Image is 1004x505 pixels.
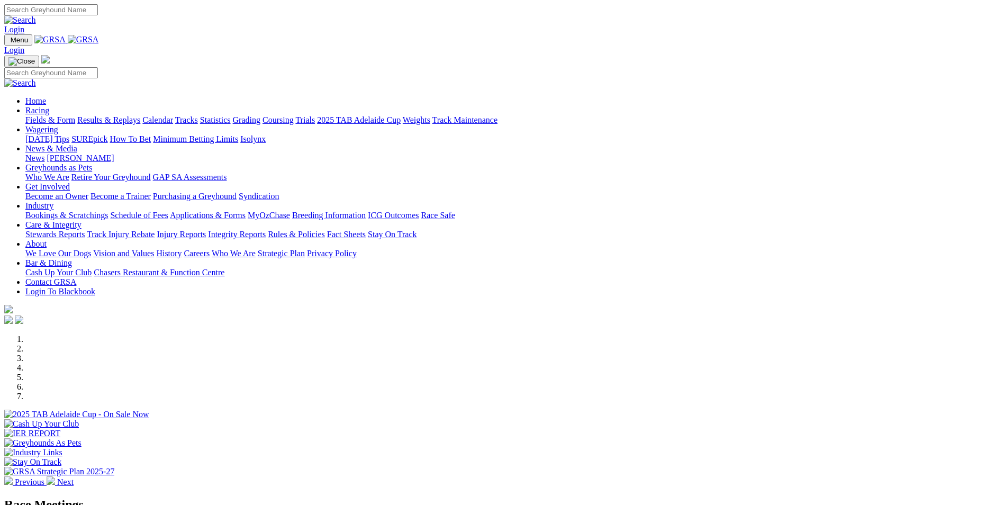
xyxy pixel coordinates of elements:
[25,182,70,191] a: Get Involved
[4,419,79,429] img: Cash Up Your Club
[295,115,315,124] a: Trials
[77,115,140,124] a: Results & Replays
[68,35,99,44] img: GRSA
[25,249,91,258] a: We Love Our Dogs
[25,144,77,153] a: News & Media
[34,35,66,44] img: GRSA
[4,56,39,67] button: Toggle navigation
[25,268,92,277] a: Cash Up Your Club
[47,477,74,486] a: Next
[25,173,1000,182] div: Greyhounds as Pets
[41,55,50,64] img: logo-grsa-white.png
[432,115,498,124] a: Track Maintenance
[25,173,69,182] a: Who We Are
[91,192,151,201] a: Become a Trainer
[71,173,151,182] a: Retire Your Greyhound
[157,230,206,239] a: Injury Reports
[239,192,279,201] a: Syndication
[25,230,1000,239] div: Care & Integrity
[25,154,44,163] a: News
[248,211,290,220] a: MyOzChase
[87,230,155,239] a: Track Injury Rebate
[317,115,401,124] a: 2025 TAB Adelaide Cup
[292,211,366,220] a: Breeding Information
[368,211,419,220] a: ICG Outcomes
[4,448,62,457] img: Industry Links
[4,410,149,419] img: 2025 TAB Adelaide Cup - On Sale Now
[4,4,98,15] input: Search
[212,249,256,258] a: Who We Are
[327,230,366,239] a: Fact Sheets
[263,115,294,124] a: Coursing
[25,125,58,134] a: Wagering
[240,134,266,143] a: Isolynx
[403,115,430,124] a: Weights
[25,277,76,286] a: Contact GRSA
[4,429,60,438] img: IER REPORT
[25,211,108,220] a: Bookings & Scratchings
[25,211,1000,220] div: Industry
[25,154,1000,163] div: News & Media
[25,249,1000,258] div: About
[4,476,13,485] img: chevron-left-pager-white.svg
[268,230,325,239] a: Rules & Policies
[156,249,182,258] a: History
[4,438,82,448] img: Greyhounds As Pets
[71,134,107,143] a: SUREpick
[110,211,168,220] a: Schedule of Fees
[25,239,47,248] a: About
[4,477,47,486] a: Previous
[25,192,1000,201] div: Get Involved
[25,258,72,267] a: Bar & Dining
[57,477,74,486] span: Next
[4,34,32,46] button: Toggle navigation
[421,211,455,220] a: Race Safe
[11,36,28,44] span: Menu
[25,115,75,124] a: Fields & Form
[4,78,36,88] img: Search
[25,163,92,172] a: Greyhounds as Pets
[47,154,114,163] a: [PERSON_NAME]
[153,192,237,201] a: Purchasing a Greyhound
[4,315,13,324] img: facebook.svg
[200,115,231,124] a: Statistics
[25,201,53,210] a: Industry
[25,230,85,239] a: Stewards Reports
[110,134,151,143] a: How To Bet
[184,249,210,258] a: Careers
[25,287,95,296] a: Login To Blackbook
[8,57,35,66] img: Close
[94,268,224,277] a: Chasers Restaurant & Function Centre
[25,192,88,201] a: Become an Owner
[25,115,1000,125] div: Racing
[25,220,82,229] a: Care & Integrity
[142,115,173,124] a: Calendar
[233,115,260,124] a: Grading
[175,115,198,124] a: Tracks
[208,230,266,239] a: Integrity Reports
[15,477,44,486] span: Previous
[4,467,114,476] img: GRSA Strategic Plan 2025-27
[4,305,13,313] img: logo-grsa-white.png
[258,249,305,258] a: Strategic Plan
[4,46,24,55] a: Login
[25,134,1000,144] div: Wagering
[47,476,55,485] img: chevron-right-pager-white.svg
[25,134,69,143] a: [DATE] Tips
[4,15,36,25] img: Search
[170,211,246,220] a: Applications & Forms
[25,268,1000,277] div: Bar & Dining
[25,96,46,105] a: Home
[307,249,357,258] a: Privacy Policy
[4,67,98,78] input: Search
[153,173,227,182] a: GAP SA Assessments
[368,230,417,239] a: Stay On Track
[25,106,49,115] a: Racing
[4,457,61,467] img: Stay On Track
[15,315,23,324] img: twitter.svg
[4,25,24,34] a: Login
[93,249,154,258] a: Vision and Values
[153,134,238,143] a: Minimum Betting Limits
